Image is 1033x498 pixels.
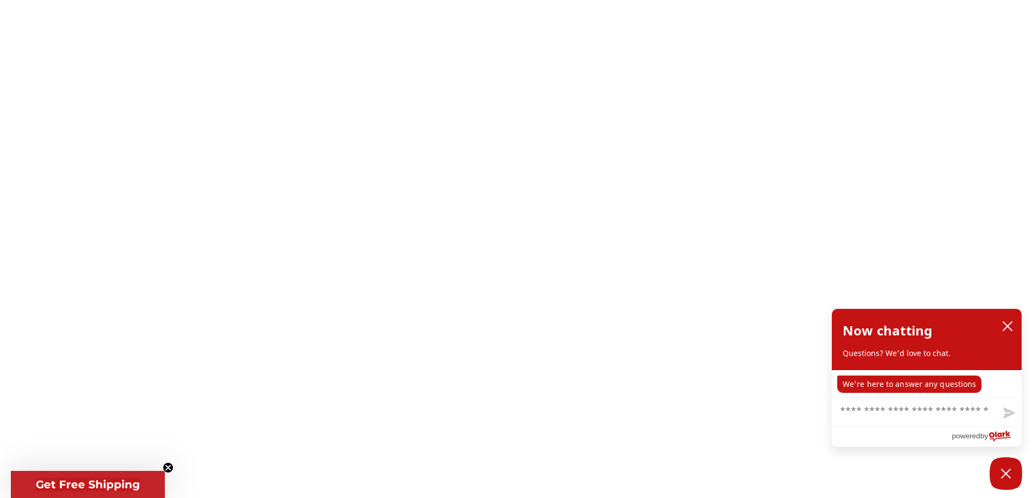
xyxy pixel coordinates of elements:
h2: Now chatting [843,320,932,341]
button: Close teaser [163,462,174,473]
a: Powered by Olark [952,426,1022,447]
span: powered [952,429,980,443]
span: Get Free Shipping [36,478,140,491]
p: We're here to answer any questions [837,376,981,393]
div: Get Free ShippingClose teaser [11,471,165,498]
button: Send message [994,401,1022,426]
div: olark chatbox [831,308,1022,447]
span: by [980,429,988,443]
div: chat [832,370,1022,397]
p: Questions? We'd love to chat. [843,348,1011,359]
button: Close Chatbox [990,457,1022,490]
button: close chatbox [999,318,1016,334]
